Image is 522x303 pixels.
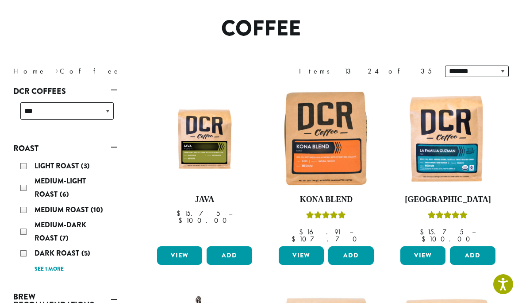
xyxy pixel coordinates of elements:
[155,88,254,243] a: Java
[178,216,231,225] bdi: 100.00
[177,209,220,218] bdi: 15.75
[207,246,252,265] button: Add
[13,66,46,76] a: Home
[276,195,376,205] h4: Kona Blend
[157,246,202,265] a: View
[13,84,117,99] a: DCR Coffees
[299,227,307,237] span: $
[55,63,58,77] span: ›
[81,248,90,258] span: (5)
[398,88,498,188] img: DCR-La-Familia-Guzman-Coffee-Bag-300x300.png
[398,195,498,205] h4: [GEOGRAPHIC_DATA]
[450,246,495,265] button: Add
[35,248,81,258] span: Dark Roast
[13,156,117,279] div: Roast
[472,227,476,237] span: –
[35,265,64,274] a: See 1 more
[276,88,376,243] a: Kona BlendRated 5.00 out of 5
[276,88,376,188] img: Kona-300x300.jpg
[13,141,117,156] a: Roast
[306,210,346,223] div: Rated 5.00 out of 5
[35,161,81,171] span: Light Roast
[422,234,429,244] span: $
[422,234,474,244] bdi: 100.00
[400,246,445,265] a: View
[229,209,232,218] span: –
[420,227,427,237] span: $
[428,210,468,223] div: Rated 4.83 out of 5
[13,99,117,130] div: DCR Coffees
[35,220,86,243] span: Medium-Dark Roast
[155,88,254,188] img: 12oz_DCR_Java_StockImage_1200pxX1200px.jpg
[292,234,361,244] bdi: 107.70
[420,227,464,237] bdi: 15.75
[299,227,341,237] bdi: 16.91
[279,246,324,265] a: View
[35,205,91,215] span: Medium Roast
[299,66,432,77] div: Items 13-24 of 35
[91,205,103,215] span: (10)
[398,88,498,243] a: [GEOGRAPHIC_DATA]Rated 4.83 out of 5
[155,195,254,205] h4: Java
[349,227,353,237] span: –
[178,216,186,225] span: $
[328,246,373,265] button: Add
[177,209,184,218] span: $
[81,161,90,171] span: (3)
[35,176,86,199] span: Medium-Light Roast
[7,16,515,42] h1: Coffee
[292,234,299,244] span: $
[13,66,248,77] nav: Breadcrumb
[60,233,69,243] span: (7)
[60,189,69,199] span: (6)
